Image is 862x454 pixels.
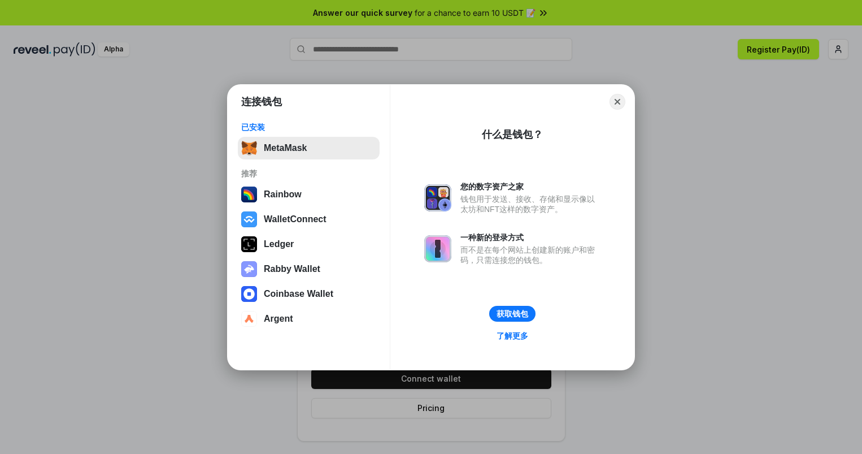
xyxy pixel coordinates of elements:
div: WalletConnect [264,214,326,224]
div: Rainbow [264,189,302,200]
img: svg+xml,%3Csvg%20width%3D%22120%22%20height%3D%22120%22%20viewBox%3D%220%200%20120%20120%22%20fil... [241,187,257,202]
div: 一种新的登录方式 [460,232,600,243]
button: Ledger [238,233,380,256]
button: Rabby Wallet [238,258,380,280]
div: 了解更多 [497,331,528,341]
div: Argent [264,314,293,324]
img: svg+xml,%3Csvg%20xmlns%3D%22http%3A%2F%2Fwww.w3.org%2F2000%2Fsvg%22%20fill%3D%22none%22%20viewBox... [241,261,257,277]
img: svg+xml,%3Csvg%20xmlns%3D%22http%3A%2F%2Fwww.w3.org%2F2000%2Fsvg%22%20fill%3D%22none%22%20viewBox... [424,235,451,262]
img: svg+xml,%3Csvg%20xmlns%3D%22http%3A%2F%2Fwww.w3.org%2F2000%2Fsvg%22%20fill%3D%22none%22%20viewBox... [424,184,451,211]
img: svg+xml,%3Csvg%20width%3D%2228%22%20height%3D%2228%22%20viewBox%3D%220%200%2028%2028%22%20fill%3D... [241,286,257,302]
div: 已安装 [241,122,376,132]
div: Coinbase Wallet [264,289,333,299]
div: 您的数字资产之家 [460,181,600,192]
button: Close [610,94,625,110]
button: Argent [238,308,380,330]
img: svg+xml,%3Csvg%20xmlns%3D%22http%3A%2F%2Fwww.w3.org%2F2000%2Fsvg%22%20width%3D%2228%22%20height%3... [241,236,257,252]
div: 推荐 [241,168,376,179]
div: 获取钱包 [497,309,528,319]
div: Rabby Wallet [264,264,320,274]
a: 了解更多 [490,328,535,343]
div: 钱包用于发送、接收、存储和显示像以太坊和NFT这样的数字资产。 [460,194,600,214]
div: 什么是钱包？ [482,128,543,141]
button: 获取钱包 [489,306,536,322]
img: svg+xml,%3Csvg%20width%3D%2228%22%20height%3D%2228%22%20viewBox%3D%220%200%2028%2028%22%20fill%3D... [241,211,257,227]
div: Ledger [264,239,294,249]
div: MetaMask [264,143,307,153]
img: svg+xml,%3Csvg%20width%3D%2228%22%20height%3D%2228%22%20viewBox%3D%220%200%2028%2028%22%20fill%3D... [241,311,257,327]
button: MetaMask [238,137,380,159]
button: Coinbase Wallet [238,283,380,305]
img: svg+xml,%3Csvg%20fill%3D%22none%22%20height%3D%2233%22%20viewBox%3D%220%200%2035%2033%22%20width%... [241,140,257,156]
button: WalletConnect [238,208,380,231]
button: Rainbow [238,183,380,206]
h1: 连接钱包 [241,95,282,109]
div: 而不是在每个网站上创建新的账户和密码，只需连接您的钱包。 [460,245,600,265]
